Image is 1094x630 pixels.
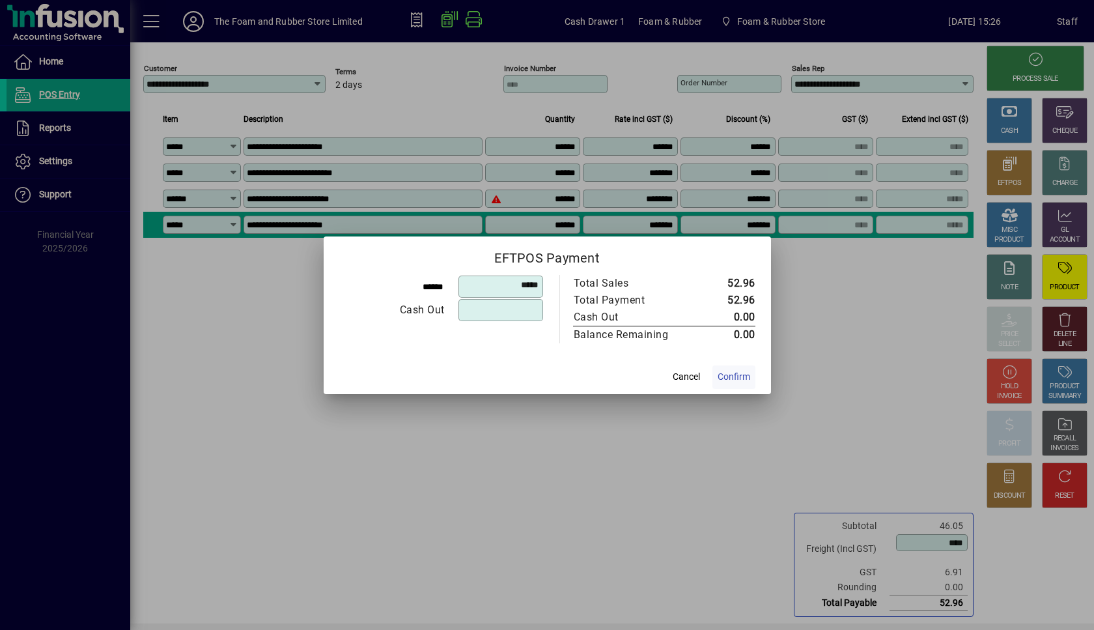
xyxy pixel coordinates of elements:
[673,370,700,384] span: Cancel
[574,327,683,343] div: Balance Remaining
[324,236,771,274] h2: EFTPOS Payment
[340,302,445,318] div: Cash Out
[696,326,755,343] td: 0.00
[573,275,696,292] td: Total Sales
[718,370,750,384] span: Confirm
[696,292,755,309] td: 52.96
[696,275,755,292] td: 52.96
[712,365,755,389] button: Confirm
[696,309,755,326] td: 0.00
[573,292,696,309] td: Total Payment
[666,365,707,389] button: Cancel
[574,309,683,325] div: Cash Out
